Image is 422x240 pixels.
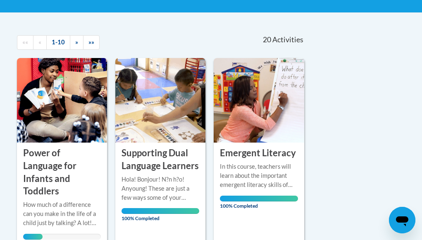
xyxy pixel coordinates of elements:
[17,35,33,50] a: Begining
[70,35,83,50] a: Next
[17,58,107,143] img: Course Logo
[23,234,43,240] div: Your progress
[115,58,205,143] img: Course Logo
[83,35,100,50] a: End
[389,207,415,233] iframe: Button to launch messaging window
[38,39,41,46] span: «
[23,200,101,228] div: How much of a difference can you make in the life of a child just by talking? A lot! You can help...
[122,208,199,214] div: Your progress
[122,175,199,202] div: Hola! Bonjour! N?n h?o! Anyoung! These are just a few ways some of your learners may say ""hello....
[23,147,101,198] h3: Power of Language for Infants and Toddlers
[272,35,303,44] span: Activities
[263,35,271,44] span: 20
[33,35,47,50] a: Previous
[214,58,304,143] img: Course Logo
[220,162,298,189] div: In this course, teachers will learn about the important emergent literacy skills of phonemic awar...
[220,147,296,160] h3: Emergent Literacy
[88,39,94,46] span: »»
[122,147,199,172] h3: Supporting Dual Language Learners
[220,196,298,209] span: 100% Completed
[220,196,298,201] div: Your progress
[122,208,199,221] span: 100% Completed
[46,35,70,50] a: 1-10
[75,39,78,46] span: »
[22,39,28,46] span: ««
